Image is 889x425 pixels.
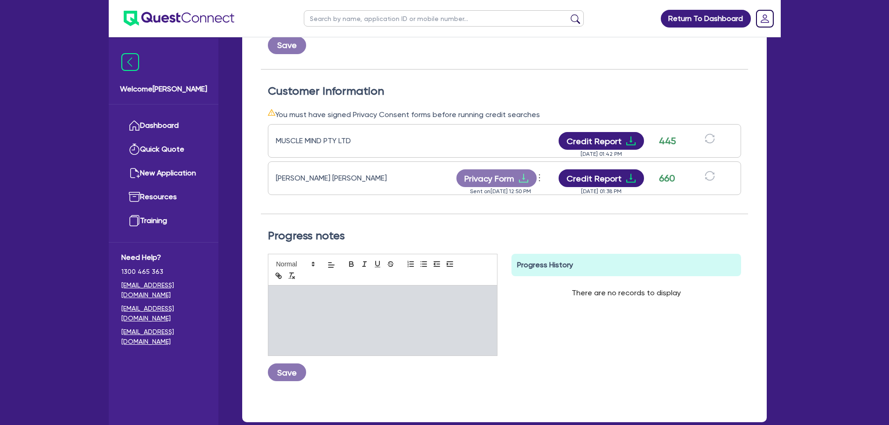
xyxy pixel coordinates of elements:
img: quest-connect-logo-blue [124,11,234,26]
a: [EMAIL_ADDRESS][DOMAIN_NAME] [121,280,206,300]
a: Dashboard [121,114,206,138]
span: 1300 465 363 [121,267,206,277]
span: download [625,173,637,184]
img: quick-quote [129,144,140,155]
span: sync [705,133,715,144]
h2: Progress notes [268,229,741,243]
div: 660 [656,171,679,185]
button: Save [268,36,306,54]
span: sync [705,171,715,181]
span: download [625,135,637,146]
span: warning [268,109,275,116]
a: [EMAIL_ADDRESS][DOMAIN_NAME] [121,327,206,347]
a: Training [121,209,206,233]
img: icon-menu-close [121,53,139,71]
button: sync [702,133,718,149]
button: Dropdown toggle [537,170,545,186]
button: Credit Reportdownload [559,169,644,187]
span: more [535,171,544,185]
div: Progress History [511,254,741,276]
button: sync [702,170,718,187]
div: 445 [656,134,679,148]
div: There are no records to display [560,276,692,310]
img: new-application [129,167,140,179]
h2: Customer Information [268,84,741,98]
span: download [518,173,529,184]
div: You must have signed Privacy Consent forms before running credit searches [268,109,741,120]
button: Save [268,363,306,381]
img: resources [129,191,140,202]
a: New Application [121,161,206,185]
input: Search by name, application ID or mobile number... [304,10,584,27]
button: Credit Reportdownload [559,132,644,150]
span: Welcome [PERSON_NAME] [120,84,207,95]
a: Dropdown toggle [753,7,777,31]
div: [PERSON_NAME] [PERSON_NAME] [276,173,392,184]
div: MUSCLE MIND PTY LTD [276,135,392,146]
a: Quick Quote [121,138,206,161]
button: Privacy Formdownload [456,169,537,187]
a: [EMAIL_ADDRESS][DOMAIN_NAME] [121,304,206,323]
a: Return To Dashboard [661,10,751,28]
img: training [129,215,140,226]
span: Need Help? [121,252,206,263]
a: Resources [121,185,206,209]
